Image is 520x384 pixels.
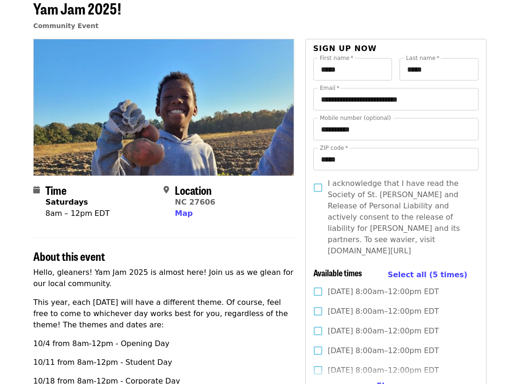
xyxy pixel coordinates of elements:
[163,185,169,194] i: map-marker-alt icon
[175,209,193,218] span: Map
[328,306,439,317] span: [DATE] 8:00am–12:00pm EDT
[175,208,193,219] button: Map
[400,58,479,81] input: Last name
[320,85,340,91] label: Email
[328,178,471,257] span: I acknowledge that I have read the Society of St. [PERSON_NAME] and Release of Personal Liability...
[406,55,439,61] label: Last name
[33,297,294,331] p: This year, each [DATE] will have a different theme. Of course, feel free to come to whichever day...
[313,266,362,279] span: Available times
[33,185,40,194] i: calendar icon
[175,182,212,198] span: Location
[320,145,348,151] label: ZIP code
[34,39,294,175] img: Yam Jam 2025! organized by Society of St. Andrew
[33,267,294,289] p: Hello, gleaners! Yam Jam 2025 is almost here! Join us as we glean for our local community.
[328,345,439,356] span: [DATE] 8:00am–12:00pm EDT
[45,198,88,207] strong: Saturdays
[328,365,439,376] span: [DATE] 8:00am–12:00pm EDT
[388,270,468,279] span: Select all (5 times)
[388,268,468,282] button: Select all (5 times)
[320,55,354,61] label: First name
[33,248,105,264] span: About this event
[313,148,479,170] input: ZIP code
[33,357,294,368] p: 10/11 from 8am-12pm - Student Day
[313,44,377,53] span: Sign up now
[45,208,110,219] div: 8am – 12pm EDT
[313,118,479,140] input: Mobile number (optional)
[45,182,67,198] span: Time
[328,325,439,337] span: [DATE] 8:00am–12:00pm EDT
[328,286,439,297] span: [DATE] 8:00am–12:00pm EDT
[33,338,294,349] p: 10/4 from 8am-12pm - Opening Day
[320,115,391,121] label: Mobile number (optional)
[33,22,98,30] a: Community Event
[313,58,393,81] input: First name
[175,198,215,207] a: NC 27606
[313,88,479,111] input: Email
